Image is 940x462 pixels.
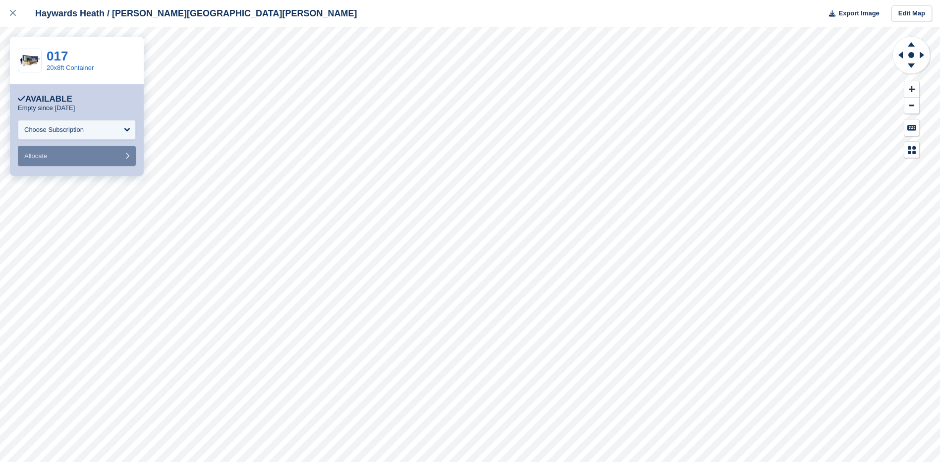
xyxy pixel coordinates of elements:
[18,52,41,69] img: 20-ft-container%20(5).jpg
[823,5,880,22] button: Export Image
[47,49,68,63] a: 017
[904,142,919,158] button: Map Legend
[26,7,357,19] div: Haywards Heath / [PERSON_NAME][GEOGRAPHIC_DATA][PERSON_NAME]
[838,8,879,18] span: Export Image
[904,81,919,98] button: Zoom In
[18,146,136,166] button: Allocate
[18,94,72,104] div: Available
[24,125,84,135] div: Choose Subscription
[891,5,932,22] a: Edit Map
[24,152,47,160] span: Allocate
[904,98,919,114] button: Zoom Out
[47,64,94,71] a: 20x8ft Container
[18,104,75,112] p: Empty since [DATE]
[904,119,919,136] button: Keyboard Shortcuts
